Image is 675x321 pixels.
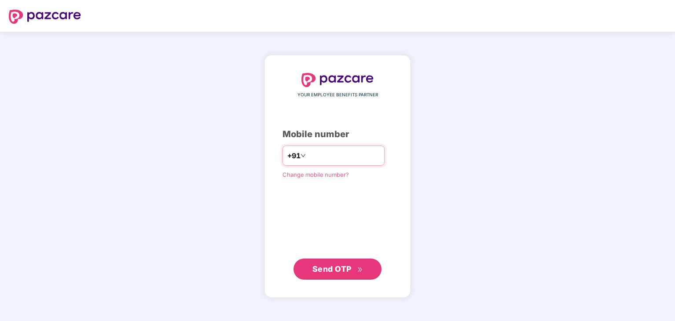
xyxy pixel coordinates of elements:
[282,128,393,141] div: Mobile number
[282,171,349,178] a: Change mobile number?
[301,73,374,87] img: logo
[297,91,378,98] span: YOUR EMPLOYEE BENEFITS PARTNER
[287,150,301,161] span: +91
[293,259,382,280] button: Send OTPdouble-right
[9,10,81,24] img: logo
[301,153,306,158] span: down
[357,267,363,273] span: double-right
[312,264,352,274] span: Send OTP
